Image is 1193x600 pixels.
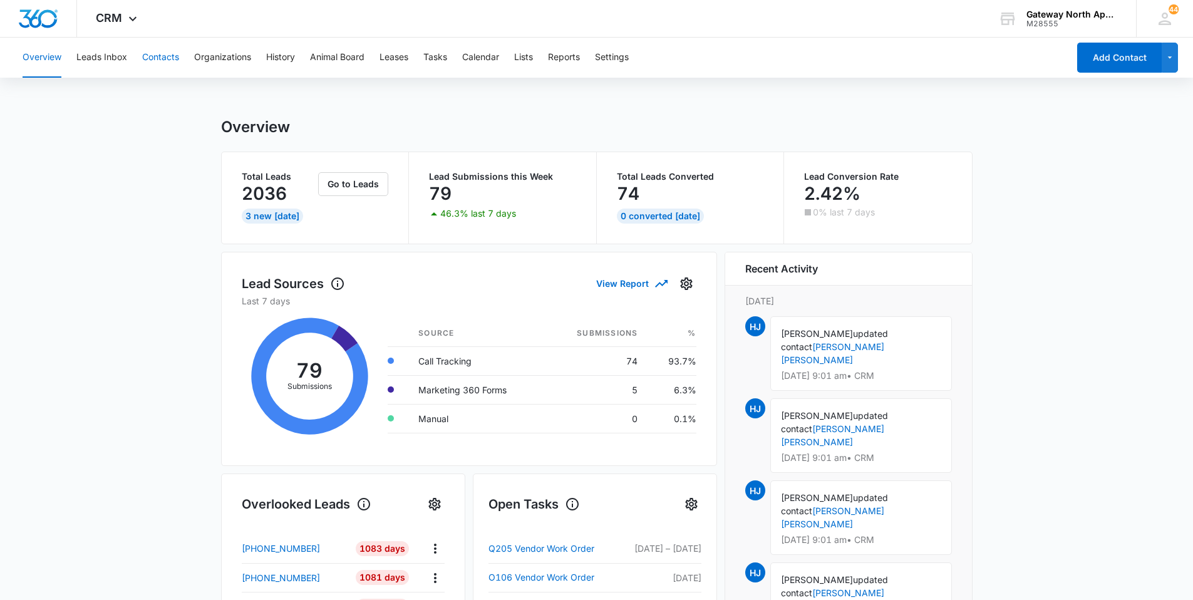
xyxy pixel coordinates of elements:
div: notifications count [1169,4,1179,14]
button: Settings [676,274,696,294]
p: [PHONE_NUMBER] [242,542,320,555]
button: Actions [425,539,445,558]
button: Settings [425,494,445,514]
p: 46.3% last 7 days [440,209,516,218]
h6: Recent Activity [745,261,818,276]
p: 0% last 7 days [813,208,875,217]
button: Leads Inbox [76,38,127,78]
p: 79 [429,184,452,204]
a: [PERSON_NAME] [PERSON_NAME] [781,505,884,529]
p: [DATE] 9:01 am • CRM [781,453,941,462]
span: [PERSON_NAME] [781,410,853,421]
td: 0 [545,404,648,433]
td: Call Tracking [408,346,545,375]
th: % [648,320,696,347]
button: Calendar [462,38,499,78]
button: Animal Board [310,38,364,78]
td: 93.7% [648,346,696,375]
span: 44 [1169,4,1179,14]
p: 2036 [242,184,287,204]
span: HJ [745,316,765,336]
button: Leases [380,38,408,78]
div: account id [1026,19,1118,28]
p: [DATE] – [DATE] [628,542,701,555]
span: [PERSON_NAME] [781,574,853,585]
a: Go to Leads [318,178,388,189]
span: [PERSON_NAME] [781,328,853,339]
div: 1083 Days [356,541,409,556]
button: Actions [425,568,445,587]
th: Submissions [545,320,648,347]
button: Settings [595,38,629,78]
p: Lead Submissions this Week [429,172,576,181]
a: [PHONE_NUMBER] [242,542,347,555]
span: HJ [745,562,765,582]
th: Source [408,320,545,347]
a: O106 Vendor Work Order [488,570,628,585]
p: [PHONE_NUMBER] [242,571,320,584]
div: 1081 Days [356,570,409,585]
a: [PERSON_NAME] [PERSON_NAME] [781,341,884,365]
button: Contacts [142,38,179,78]
button: History [266,38,295,78]
p: [DATE] [628,571,701,584]
h1: Overlooked Leads [242,495,371,514]
button: Overview [23,38,61,78]
p: [DATE] 9:01 am • CRM [781,371,941,380]
p: 74 [617,184,639,204]
div: 0 Converted [DATE] [617,209,704,224]
h1: Overview [221,118,290,137]
td: Marketing 360 Forms [408,375,545,404]
button: Tasks [423,38,447,78]
div: account name [1026,9,1118,19]
span: [PERSON_NAME] [781,492,853,503]
p: [DATE] 9:01 am • CRM [781,535,941,544]
button: Reports [548,38,580,78]
td: 6.3% [648,375,696,404]
td: 74 [545,346,648,375]
td: 0.1% [648,404,696,433]
h1: Open Tasks [488,495,580,514]
button: Lists [514,38,533,78]
span: CRM [96,11,122,24]
a: Q205 Vendor Work Order [488,541,628,556]
span: HJ [745,480,765,500]
a: [PERSON_NAME] [PERSON_NAME] [781,423,884,447]
p: [DATE] [745,294,952,308]
p: Lead Conversion Rate [804,172,952,181]
span: HJ [745,398,765,418]
button: Settings [681,494,701,514]
p: Total Leads Converted [617,172,764,181]
button: Go to Leads [318,172,388,196]
a: [PHONE_NUMBER] [242,571,347,584]
div: 3 New [DATE] [242,209,303,224]
p: Total Leads [242,172,316,181]
button: Add Contact [1077,43,1162,73]
button: View Report [596,272,666,294]
button: Organizations [194,38,251,78]
h1: Lead Sources [242,274,345,293]
p: 2.42% [804,184,860,204]
td: Manual [408,404,545,433]
td: 5 [545,375,648,404]
p: Last 7 days [242,294,696,308]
